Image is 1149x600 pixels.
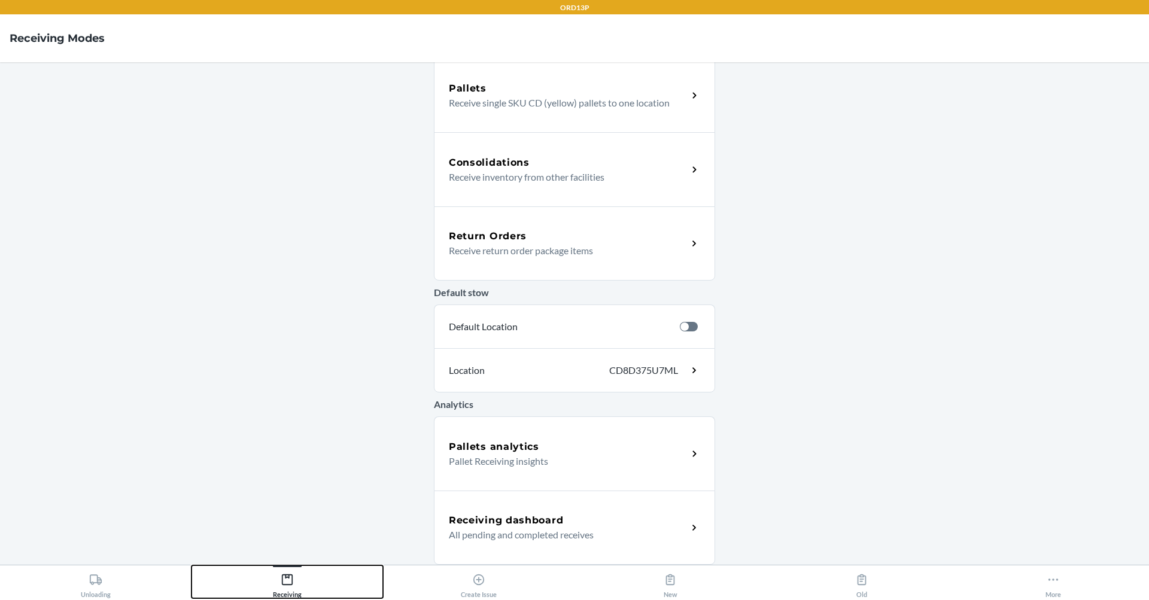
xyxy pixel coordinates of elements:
a: PalletsReceive single SKU CD (yellow) pallets to one location [434,58,715,132]
p: Receive single SKU CD (yellow) pallets to one location [449,96,678,110]
a: Pallets analyticsPallet Receiving insights [434,416,715,491]
div: Old [855,568,868,598]
p: ORD13P [560,2,589,13]
h5: Pallets [449,81,487,96]
button: Create Issue [383,565,574,598]
button: New [574,565,766,598]
p: Receive inventory from other facilities [449,170,678,184]
div: Unloading [81,568,111,598]
h5: Consolidations [449,156,530,170]
div: More [1045,568,1061,598]
a: LocationCD8D375U7ML [434,348,715,392]
p: Receive return order package items [449,243,678,258]
p: Default stow [434,285,715,300]
p: CD8D375U7ML [600,363,678,377]
button: Receiving [191,565,383,598]
div: Create Issue [461,568,497,598]
p: Location [449,363,590,377]
a: Receiving dashboardAll pending and completed receives [434,491,715,565]
p: All pending and completed receives [449,528,678,542]
p: Default Location [449,319,670,334]
h5: Return Orders [449,229,527,243]
h5: Pallets analytics [449,440,539,454]
button: Old [766,565,957,598]
h4: Receiving Modes [10,31,105,46]
a: Return OrdersReceive return order package items [434,206,715,281]
a: ConsolidationsReceive inventory from other facilities [434,132,715,206]
div: Receiving [273,568,302,598]
p: Pallet Receiving insights [449,454,678,468]
div: New [664,568,677,598]
button: More [957,565,1149,598]
h5: Receiving dashboard [449,513,563,528]
p: Analytics [434,397,715,412]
